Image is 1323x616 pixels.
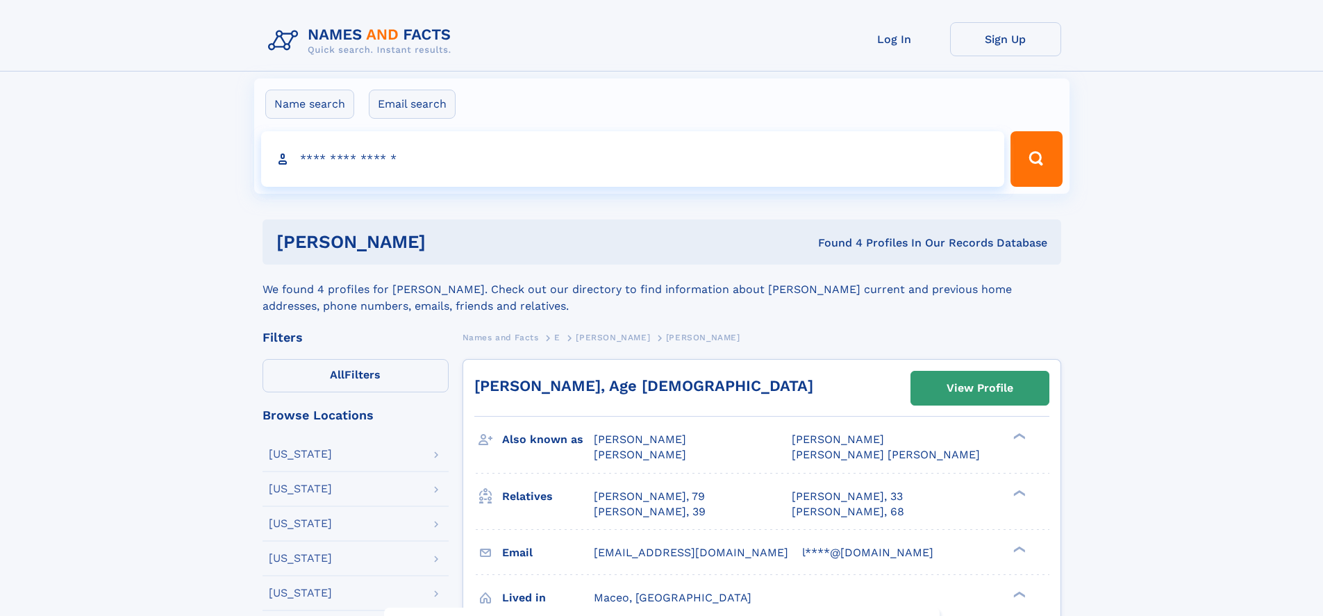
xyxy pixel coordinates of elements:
span: [PERSON_NAME] [666,333,740,342]
span: [PERSON_NAME] [594,433,686,446]
label: Email search [369,90,456,119]
span: [PERSON_NAME] [594,448,686,461]
h3: Relatives [502,485,594,508]
a: [PERSON_NAME], 68 [792,504,904,519]
div: Found 4 Profiles In Our Records Database [622,235,1047,251]
div: [US_STATE] [269,518,332,529]
span: [EMAIL_ADDRESS][DOMAIN_NAME] [594,546,788,559]
div: Filters [263,331,449,344]
a: [PERSON_NAME], 79 [594,489,705,504]
div: ❯ [1010,432,1026,441]
div: [US_STATE] [269,449,332,460]
div: Browse Locations [263,409,449,422]
span: All [330,368,344,381]
h1: [PERSON_NAME] [276,233,622,251]
a: Log In [839,22,950,56]
a: Sign Up [950,22,1061,56]
span: Maceo, [GEOGRAPHIC_DATA] [594,591,751,604]
div: View Profile [947,372,1013,404]
label: Filters [263,359,449,392]
a: View Profile [911,372,1049,405]
label: Name search [265,90,354,119]
span: [PERSON_NAME] [PERSON_NAME] [792,448,980,461]
a: [PERSON_NAME], 39 [594,504,706,519]
img: Logo Names and Facts [263,22,463,60]
span: E [554,333,560,342]
a: [PERSON_NAME], 33 [792,489,903,504]
button: Search Button [1010,131,1062,187]
h3: Email [502,541,594,565]
a: [PERSON_NAME] [576,328,650,346]
span: [PERSON_NAME] [576,333,650,342]
div: ❯ [1010,590,1026,599]
input: search input [261,131,1005,187]
h3: Also known as [502,428,594,451]
div: [US_STATE] [269,553,332,564]
div: We found 4 profiles for [PERSON_NAME]. Check out our directory to find information about [PERSON_... [263,265,1061,315]
div: [US_STATE] [269,483,332,494]
div: ❯ [1010,544,1026,553]
span: [PERSON_NAME] [792,433,884,446]
div: [US_STATE] [269,588,332,599]
div: ❯ [1010,488,1026,497]
a: Names and Facts [463,328,539,346]
a: [PERSON_NAME], Age [DEMOGRAPHIC_DATA] [474,377,813,394]
h3: Lived in [502,586,594,610]
a: E [554,328,560,346]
